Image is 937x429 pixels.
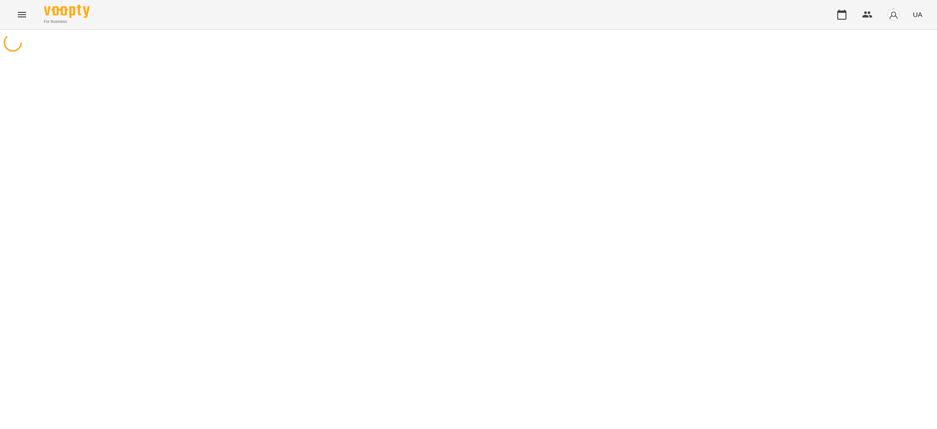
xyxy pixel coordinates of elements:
img: Voopty Logo [44,5,90,18]
span: UA [913,10,922,19]
button: UA [909,6,926,23]
img: avatar_s.png [887,8,900,21]
span: For Business [44,19,90,25]
button: Menu [11,4,33,26]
